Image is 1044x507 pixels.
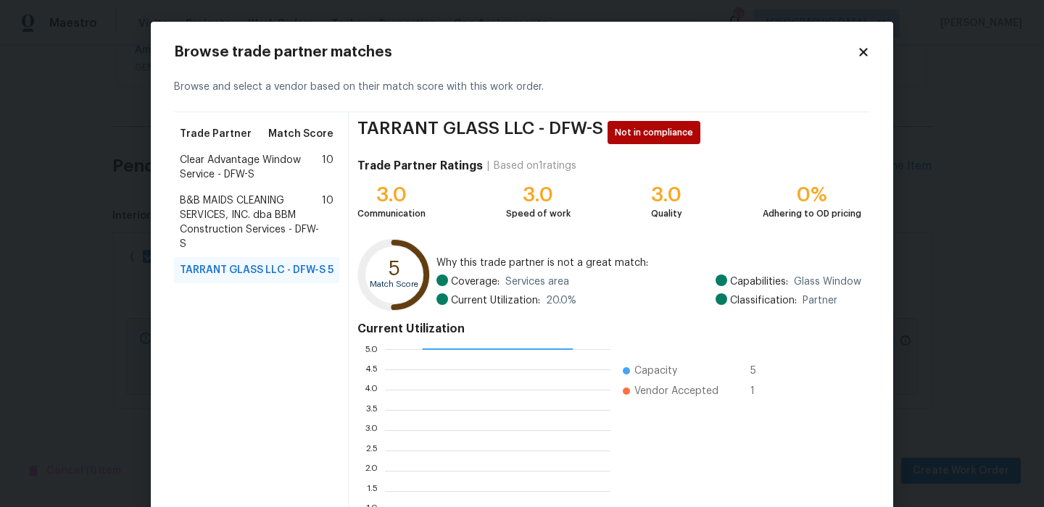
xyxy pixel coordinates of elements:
div: 3.0 [506,188,571,202]
span: Classification: [730,293,797,308]
text: 5.0 [365,345,378,353]
h4: Trade Partner Ratings [357,159,483,173]
span: Capacity [634,364,677,378]
span: Glass Window [794,275,861,289]
text: 1.5 [367,487,378,495]
span: Coverage: [451,275,500,289]
text: 3.5 [365,406,378,414]
span: TARRANT GLASS LLC - DFW-S [357,121,603,144]
span: TARRANT GLASS LLC - DFW-S [180,263,326,277]
div: | [483,159,494,173]
text: 4.5 [365,365,378,374]
span: Clear Advantage Window Service - DFW-S [180,153,322,182]
span: Match Score [268,127,333,141]
div: 3.0 [357,188,426,202]
span: 20.0 % [546,293,576,308]
div: Speed of work [506,206,571,221]
div: Quality [651,206,682,221]
span: 10 [322,193,333,251]
div: Based on 1 ratings [494,159,576,173]
span: Partner [803,293,837,308]
text: 2.0 [365,466,378,475]
div: Adhering to OD pricing [763,206,861,221]
span: 5 [750,364,774,378]
text: Match Score [370,280,418,288]
span: 10 [322,153,333,182]
div: 3.0 [651,188,682,202]
div: Browse and select a vendor based on their match score with this work order. [174,62,870,112]
text: 4.0 [364,385,378,394]
span: Current Utilization: [451,293,540,308]
div: Communication [357,206,426,221]
text: 3.0 [365,426,378,435]
span: B&B MAIDS CLEANING SERVICES, INC. dba BBM Construction Services - DFW-S [180,193,322,251]
span: Capabilities: [730,275,788,289]
text: 5 [389,259,400,279]
h2: Browse trade partner matches [174,45,857,59]
span: Vendor Accepted [634,384,718,398]
span: Services area [505,275,569,289]
span: 1 [750,384,774,398]
span: Not in compliance [615,125,699,140]
span: Trade Partner [180,127,252,141]
h4: Current Utilization [357,322,861,336]
div: 0% [763,188,861,202]
span: 5 [328,263,333,277]
text: 2.5 [365,446,378,455]
span: Why this trade partner is not a great match: [436,256,861,270]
